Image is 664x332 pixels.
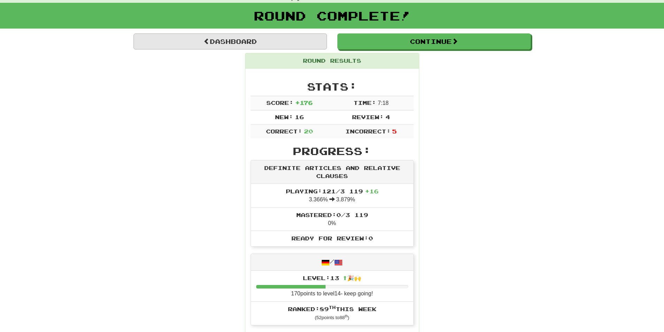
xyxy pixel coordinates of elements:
span: New: [275,114,293,120]
span: Review: [352,114,384,120]
span: 4 [386,114,390,120]
div: Round Results [245,53,419,69]
span: Ranked: 89 this week [288,306,376,312]
div: / [251,254,413,270]
span: 7 : 18 [378,100,389,106]
span: + 16 [365,188,379,194]
button: Continue [337,33,531,49]
span: Time: [353,99,376,106]
span: 20 [304,128,313,134]
span: ⬆🎉🙌 [339,275,361,281]
div: Definite Articles and Relative Clauses [251,161,413,184]
li: 170 points to level 14 - keep going! [251,271,413,302]
sup: th [345,314,348,318]
small: ( 52 points to 88 ) [315,315,349,320]
span: Mastered: 0 / 3 119 [296,211,368,218]
sup: th [329,305,336,310]
span: Incorrect: [345,128,391,134]
span: Score: [266,99,293,106]
h2: Stats: [251,81,414,92]
span: 5 [392,128,397,134]
span: Ready for Review: 0 [291,235,373,241]
span: Level: 13 [303,275,361,281]
span: Correct: [266,128,302,134]
span: + 176 [295,99,313,106]
h2: Progress: [251,145,414,157]
li: 3.366% 3.879% [251,184,413,208]
span: Playing: 121 / 3 119 [286,188,379,194]
h1: Round Complete! [2,9,662,23]
span: 16 [295,114,304,120]
li: 0% [251,207,413,231]
a: Dashboard [133,33,327,49]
